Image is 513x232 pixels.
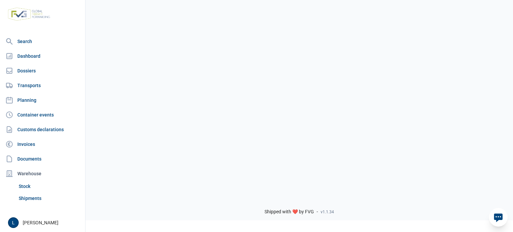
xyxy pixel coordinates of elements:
[8,217,19,228] button: L
[3,167,82,180] div: Warehouse
[16,180,82,192] a: Stock
[3,79,82,92] a: Transports
[265,209,314,215] span: Shipped with ❤️ by FVG
[3,64,82,77] a: Dossiers
[3,152,82,166] a: Documents
[3,138,82,151] a: Invoices
[3,108,82,122] a: Container events
[5,5,53,23] img: FVG - Global freight forwarding
[321,209,334,215] span: v1.1.34
[16,192,82,204] a: Shipments
[3,49,82,63] a: Dashboard
[317,209,318,215] span: -
[8,217,81,228] div: [PERSON_NAME]
[3,93,82,107] a: Planning
[3,123,82,136] a: Customs declarations
[3,35,82,48] a: Search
